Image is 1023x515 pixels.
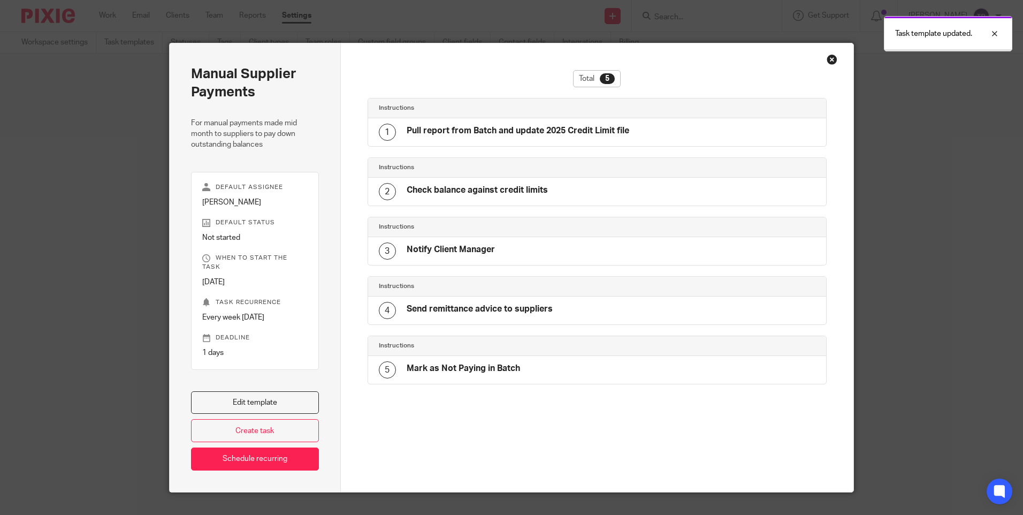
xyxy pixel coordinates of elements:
h4: Mark as Not Paying in Batch [407,363,520,374]
div: 1 [379,124,396,141]
p: Task recurrence [202,298,308,307]
p: Default status [202,218,308,227]
p: [PERSON_NAME] [202,197,308,208]
p: Task template updated. [895,28,972,39]
h4: Check balance against credit limits [407,185,548,196]
div: 4 [379,302,396,319]
h4: Instructions [379,223,597,231]
a: Schedule recurring [191,448,319,471]
a: Edit template [191,391,319,414]
div: 3 [379,243,396,260]
h4: Instructions [379,163,597,172]
h4: Instructions [379,282,597,291]
div: 2 [379,183,396,200]
h4: Send remittance advice to suppliers [407,304,553,315]
h4: Instructions [379,104,597,112]
p: 1 days [202,347,308,358]
div: 5 [600,73,615,84]
h4: Instructions [379,342,597,350]
a: Create task [191,419,319,442]
p: Every week [DATE] [202,312,308,323]
p: For manual payments made mid month to suppliers to pay down outstanding balances [191,118,319,150]
h4: Notify Client Manager [407,244,495,255]
p: When to start the task [202,254,308,271]
p: Not started [202,232,308,243]
p: Default assignee [202,183,308,192]
h4: Pull report from Batch and update 2025 Credit Limit file [407,125,629,137]
div: Total [573,70,621,87]
p: [DATE] [202,277,308,287]
h2: Manual Supplier Payments [191,65,319,102]
div: Close this dialog window [827,54,837,65]
div: 5 [379,361,396,378]
p: Deadline [202,334,308,342]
